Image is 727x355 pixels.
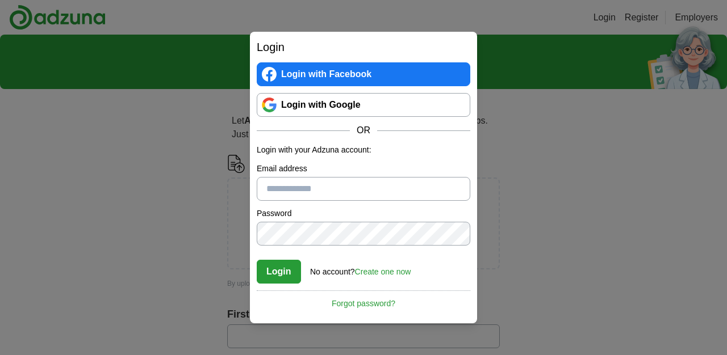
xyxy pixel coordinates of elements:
label: Email address [257,163,470,175]
a: Login with Facebook [257,62,470,86]
a: Create one now [355,267,411,276]
div: No account? [310,259,411,278]
label: Password [257,208,470,219]
a: Forgot password? [257,290,470,310]
a: Login with Google [257,93,470,117]
p: Login with your Adzuna account: [257,144,470,156]
button: Login [257,260,301,284]
h2: Login [257,39,470,56]
span: OR [350,124,377,137]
